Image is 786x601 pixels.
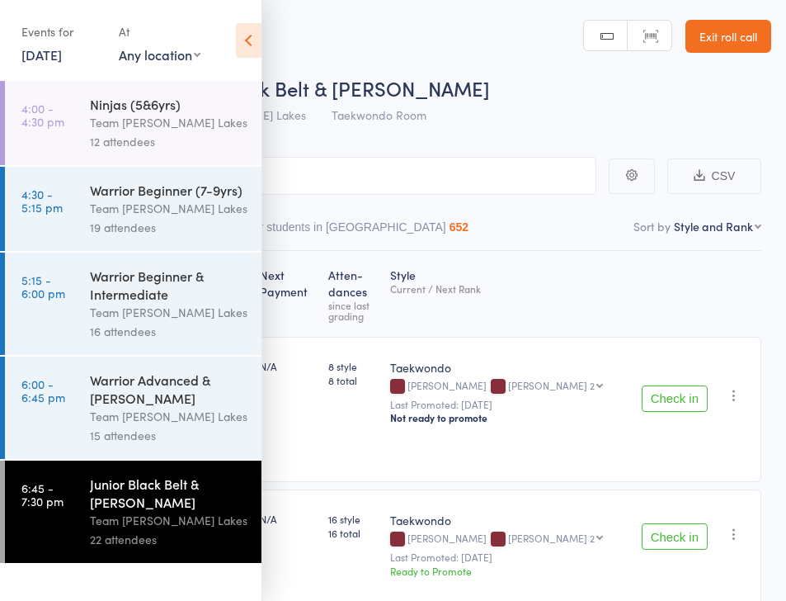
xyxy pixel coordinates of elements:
span: 16 total [328,526,377,540]
div: 12 attendees [90,132,247,151]
time: 6:45 - 7:30 pm [21,481,64,508]
div: [PERSON_NAME] [390,380,628,394]
div: 15 attendees [90,426,247,445]
a: 4:00 -4:30 pmNinjas (5&6yrs)Team [PERSON_NAME] Lakes12 attendees [5,81,261,165]
label: Sort by [633,218,671,234]
div: Atten­dances [322,258,384,329]
div: Style [384,258,635,329]
button: Other students in [GEOGRAPHIC_DATA]652 [234,212,468,250]
span: 16 style [328,512,377,526]
div: Team [PERSON_NAME] Lakes [90,511,247,530]
div: 22 attendees [90,530,247,549]
div: [PERSON_NAME] 2 [508,380,595,390]
small: Last Promoted: [DATE] [390,399,628,410]
div: N/A [260,359,314,373]
a: Exit roll call [685,20,771,53]
time: 4:30 - 5:15 pm [21,187,63,214]
span: Junior Black Belt & [PERSON_NAME] [163,74,490,102]
div: Team [PERSON_NAME] Lakes [90,303,247,322]
div: [PERSON_NAME] [390,532,628,547]
div: 16 attendees [90,322,247,341]
div: Taekwondo [390,359,628,376]
div: Next Payment [253,258,321,329]
time: 5:15 - 6:00 pm [21,273,65,300]
div: Warrior Advanced & [PERSON_NAME] [90,371,247,407]
div: At [119,18,200,45]
div: Warrior Beginner (7-9yrs) [90,181,247,199]
button: Check in [642,523,708,550]
div: N/A [260,512,314,526]
span: 8 style [328,359,377,373]
small: Last Promoted: [DATE] [390,551,628,563]
div: 19 attendees [90,218,247,237]
div: Any location [119,45,200,64]
input: Search by name [25,157,596,195]
div: Team [PERSON_NAME] Lakes [90,113,247,132]
a: 5:15 -6:00 pmWarrior Beginner & IntermediateTeam [PERSON_NAME] Lakes16 attendees [5,253,261,355]
time: 6:00 - 6:45 pm [21,377,65,404]
div: Ninjas (5&6yrs) [90,95,247,113]
div: Taekwondo [390,512,628,528]
button: CSV [667,159,761,194]
div: Junior Black Belt & [PERSON_NAME] [90,475,247,511]
a: [DATE] [21,45,62,64]
button: Check in [642,386,708,412]
div: 652 [449,220,468,234]
span: 8 total [328,373,377,387]
div: Current / Next Rank [390,283,628,294]
div: since last grading [328,300,377,321]
a: 4:30 -5:15 pmWarrior Beginner (7-9yrs)Team [PERSON_NAME] Lakes19 attendees [5,167,261,251]
div: Warrior Beginner & Intermediate [90,267,247,303]
div: Team [PERSON_NAME] Lakes [90,407,247,426]
div: [PERSON_NAME] 2 [508,532,595,543]
div: Style and Rank [674,218,753,234]
a: 6:45 -7:30 pmJunior Black Belt & [PERSON_NAME]Team [PERSON_NAME] Lakes22 attendees [5,461,261,563]
div: Events for [21,18,102,45]
div: Not ready to promote [390,411,628,424]
span: Taekwondo Room [332,106,426,123]
div: Team [PERSON_NAME] Lakes [90,199,247,218]
time: 4:00 - 4:30 pm [21,102,64,128]
a: 6:00 -6:45 pmWarrior Advanced & [PERSON_NAME]Team [PERSON_NAME] Lakes15 attendees [5,357,261,459]
div: Ready to Promote [390,564,628,578]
